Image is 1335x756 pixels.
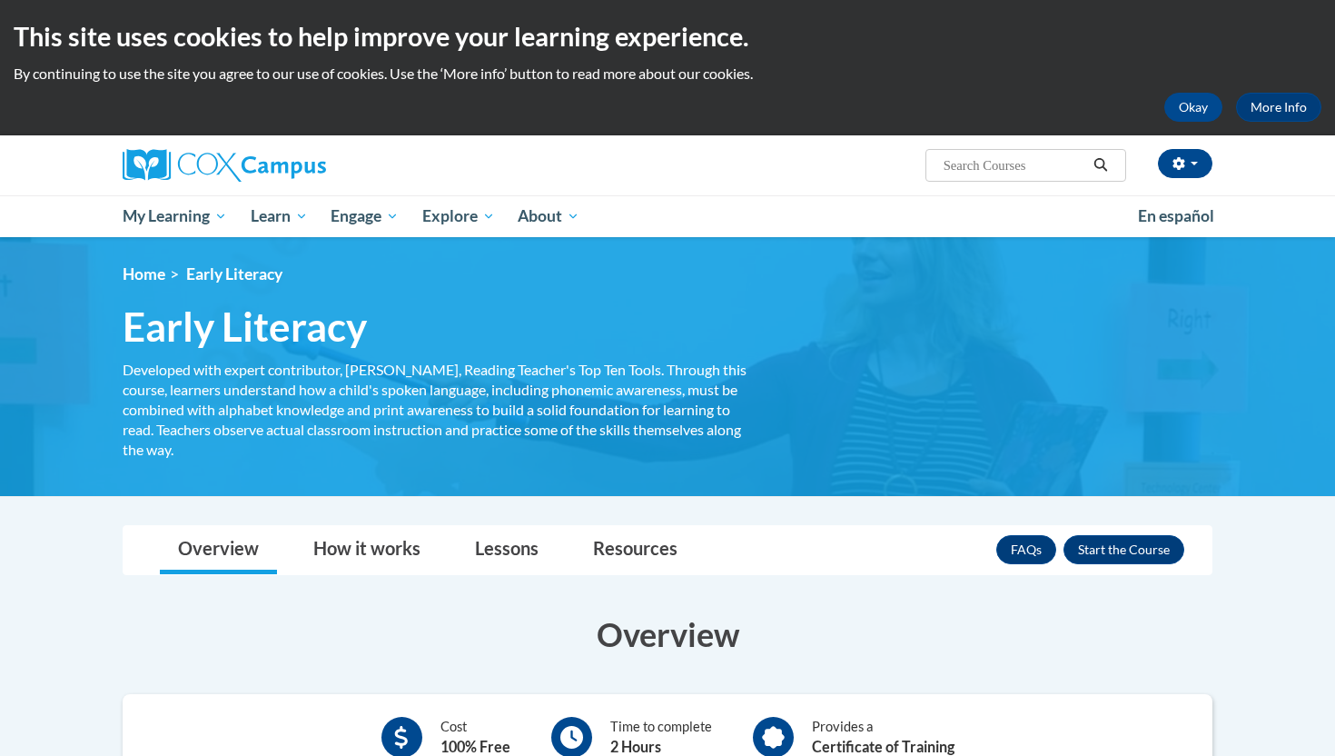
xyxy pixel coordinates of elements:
[996,535,1056,564] a: FAQs
[1087,154,1114,176] button: Search
[319,195,410,237] a: Engage
[123,360,749,460] div: Developed with expert contributor, [PERSON_NAME], Reading Teacher's Top Ten Tools. Through this c...
[111,195,239,237] a: My Learning
[160,526,277,574] a: Overview
[14,18,1321,55] h2: This site uses cookies to help improve your learning experience.
[123,149,326,182] img: Cox Campus
[1138,206,1214,225] span: En español
[295,526,439,574] a: How it works
[942,154,1087,176] input: Search Courses
[1158,149,1212,178] button: Account Settings
[410,195,507,237] a: Explore
[95,195,1240,237] div: Main menu
[123,264,165,283] a: Home
[251,205,308,227] span: Learn
[507,195,592,237] a: About
[123,149,468,182] a: Cox Campus
[123,612,1212,657] h3: Overview
[518,205,579,227] span: About
[610,738,661,755] b: 2 Hours
[812,738,954,755] b: Certificate of Training
[457,526,557,574] a: Lessons
[123,303,367,351] span: Early Literacy
[1126,197,1226,235] a: En español
[239,195,320,237] a: Learn
[14,64,1321,84] p: By continuing to use the site you agree to our use of cookies. Use the ‘More info’ button to read...
[331,205,399,227] span: Engage
[440,738,510,755] b: 100% Free
[1236,93,1321,122] a: More Info
[422,205,495,227] span: Explore
[123,205,227,227] span: My Learning
[1063,535,1184,564] button: Enroll
[186,264,282,283] span: Early Literacy
[575,526,696,574] a: Resources
[1164,93,1222,122] button: Okay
